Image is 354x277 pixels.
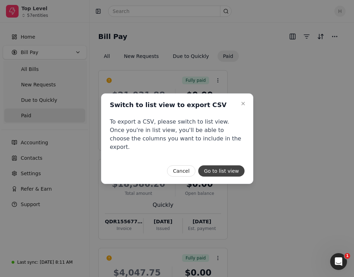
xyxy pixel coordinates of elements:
button: Go to list view [198,165,245,177]
span: 1 [345,253,350,259]
p: To export a CSV, please switch to list view. Once you're in list view, you'll be able to choose t... [110,118,245,151]
button: Cancel [167,165,195,177]
h2: Switch to list view to export CSV [110,101,227,109]
iframe: Intercom live chat [330,253,347,270]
